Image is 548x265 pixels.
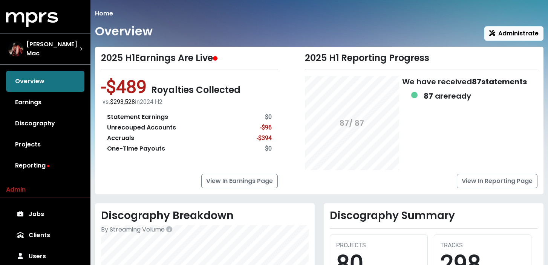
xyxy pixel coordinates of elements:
li: Home [95,9,113,18]
span: Administrate [489,29,539,38]
a: Earnings [6,92,84,113]
span: By Streaming Volume [101,225,165,234]
img: The selected account / producer [8,41,23,56]
div: 2025 H1 Earnings Are Live [101,53,278,64]
div: One-Time Payouts [107,144,165,153]
a: Discography [6,113,84,134]
span: -$489 [101,76,151,97]
div: 2025 H1 Reporting Progress [305,53,538,64]
div: -$96 [260,123,272,132]
span: $293,528 [110,98,135,105]
div: vs. in 2024 H2 [103,97,278,107]
a: View In Reporting Page [457,174,537,188]
a: Projects [6,134,84,155]
span: Royalties Collected [151,84,240,96]
a: Jobs [6,204,84,225]
h2: Discography Summary [330,209,537,222]
div: -$394 [257,134,272,143]
div: PROJECTS [336,241,421,250]
a: View In Earnings Page [201,174,278,188]
div: are ready [424,90,471,102]
button: Administrate [484,26,543,41]
div: $0 [265,113,272,122]
div: Unrecouped Accounts [107,123,176,132]
a: Clients [6,225,84,246]
a: Reporting [6,155,84,176]
div: Accruals [107,134,134,143]
h1: Overview [95,24,153,38]
nav: breadcrumb [95,9,543,18]
span: [PERSON_NAME] Mac [26,40,80,58]
div: We have received [402,76,527,170]
div: TRACKS [440,241,525,250]
b: 87 [424,91,433,101]
div: Statement Earnings [107,113,168,122]
b: 87 statements [472,76,527,87]
div: $0 [265,144,272,153]
a: mprs logo [6,15,58,23]
h2: Discography Breakdown [101,209,309,222]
